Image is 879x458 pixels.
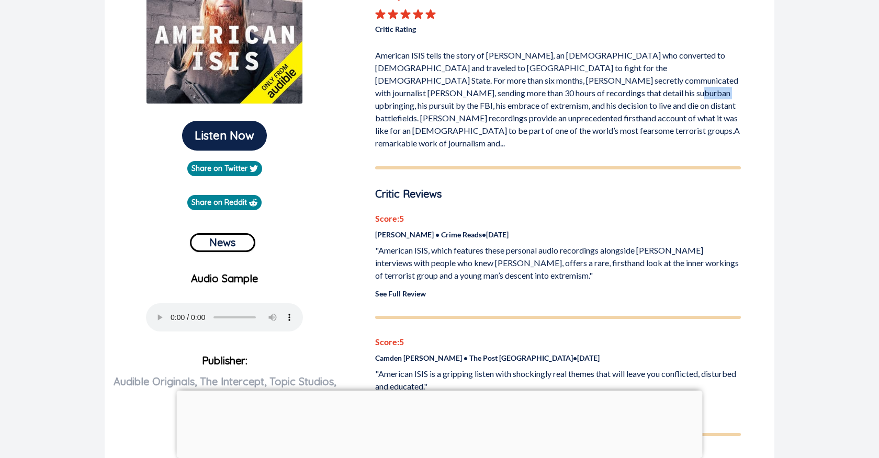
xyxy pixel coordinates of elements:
p: Score: 5 [375,336,741,348]
p: Audio Sample [113,271,336,287]
p: American ISIS tells the story of [PERSON_NAME], an [DEMOGRAPHIC_DATA] who converted to [DEMOGRAPH... [375,45,741,150]
p: Score: 5 [375,212,741,225]
audio: Your browser does not support the audio element [146,303,303,331]
p: Publisher: [113,350,336,446]
a: Share on Reddit [187,195,262,210]
a: Share on Twitter [187,161,262,176]
iframe: Advertisement [177,391,703,455]
a: See Full Review [375,289,426,298]
p: Camden [PERSON_NAME] • The Post [GEOGRAPHIC_DATA] • [DATE] [375,352,741,363]
p: Critic Rating [375,19,558,35]
button: Listen Now [182,121,267,151]
a: News [190,229,255,252]
p: "American ISIS is a gripping listen with shockingly real themes that will leave you conflicted, d... [375,368,741,393]
p: "American ISIS, which features these personal audio recordings alongside [PERSON_NAME] interviews... [375,244,741,282]
p: Critic Reviews [375,186,741,202]
p: [PERSON_NAME] • Crime Reads • [DATE] [375,229,741,240]
span: Audible Originals, The Intercept, Topic Studios, Western Sound [114,375,336,409]
button: News [190,233,255,252]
